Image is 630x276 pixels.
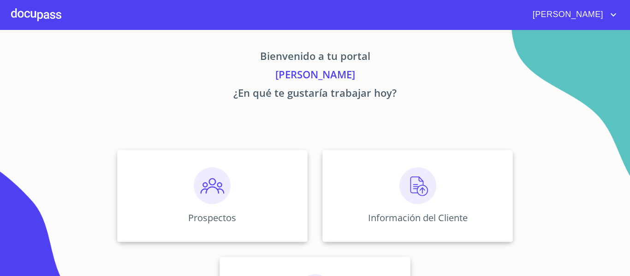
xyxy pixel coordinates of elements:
[368,211,468,224] p: Información del Cliente
[31,85,599,104] p: ¿En qué te gustaría trabajar hoy?
[526,7,619,22] button: account of current user
[31,67,599,85] p: [PERSON_NAME]
[526,7,608,22] span: [PERSON_NAME]
[399,167,436,204] img: carga.png
[188,211,236,224] p: Prospectos
[194,167,231,204] img: prospectos.png
[31,48,599,67] p: Bienvenido a tu portal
